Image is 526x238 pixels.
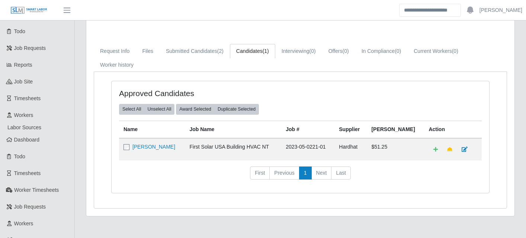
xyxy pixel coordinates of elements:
span: Timesheets [14,170,41,176]
a: Interviewing [275,44,322,58]
th: Job # [281,121,334,138]
td: First Solar USA Building HVAC NT [185,138,281,161]
span: (0) [395,48,401,54]
a: Offers [322,44,355,58]
div: bulk actions [176,104,259,114]
span: Job Requests [14,204,46,210]
a: Worker history [94,58,140,72]
span: Workers [14,220,33,226]
th: Name [119,121,185,138]
span: job site [14,79,33,85]
th: Job Name [185,121,281,138]
nav: pagination [119,166,482,186]
span: (0) [343,48,349,54]
span: Timesheets [14,95,41,101]
a: Add Default Cost Code [429,143,443,156]
span: Labor Sources [7,124,41,130]
button: Select All [119,104,144,114]
h4: Approved Candidates [119,89,264,98]
a: [PERSON_NAME] [132,144,175,150]
span: Todo [14,28,25,34]
button: Award Selected [176,104,215,114]
span: (0) [452,48,458,54]
a: Make Team Lead [442,143,457,156]
img: SLM Logo [10,6,48,15]
span: (0) [309,48,316,54]
span: (1) [263,48,269,54]
span: Reports [14,62,32,68]
th: Action [424,121,482,138]
th: [PERSON_NAME] [367,121,424,138]
span: Worker Timesheets [14,187,59,193]
td: $51.25 [367,138,424,161]
a: Submitted Candidates [160,44,230,58]
th: Supplier [334,121,367,138]
span: Dashboard [14,137,40,143]
span: (2) [217,48,224,54]
span: Job Requests [14,45,46,51]
td: 2023-05-0221-01 [281,138,334,161]
button: Duplicate Selected [214,104,259,114]
td: Hardhat [334,138,367,161]
span: Workers [14,112,33,118]
button: Unselect All [144,104,174,114]
a: Files [136,44,160,58]
input: Search [399,4,461,17]
span: Todo [14,153,25,159]
a: In Compliance [355,44,408,58]
a: [PERSON_NAME] [480,6,522,14]
a: Request Info [94,44,136,58]
a: 1 [299,166,312,180]
div: bulk actions [119,104,174,114]
a: Candidates [230,44,275,58]
a: Current Workers [407,44,465,58]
